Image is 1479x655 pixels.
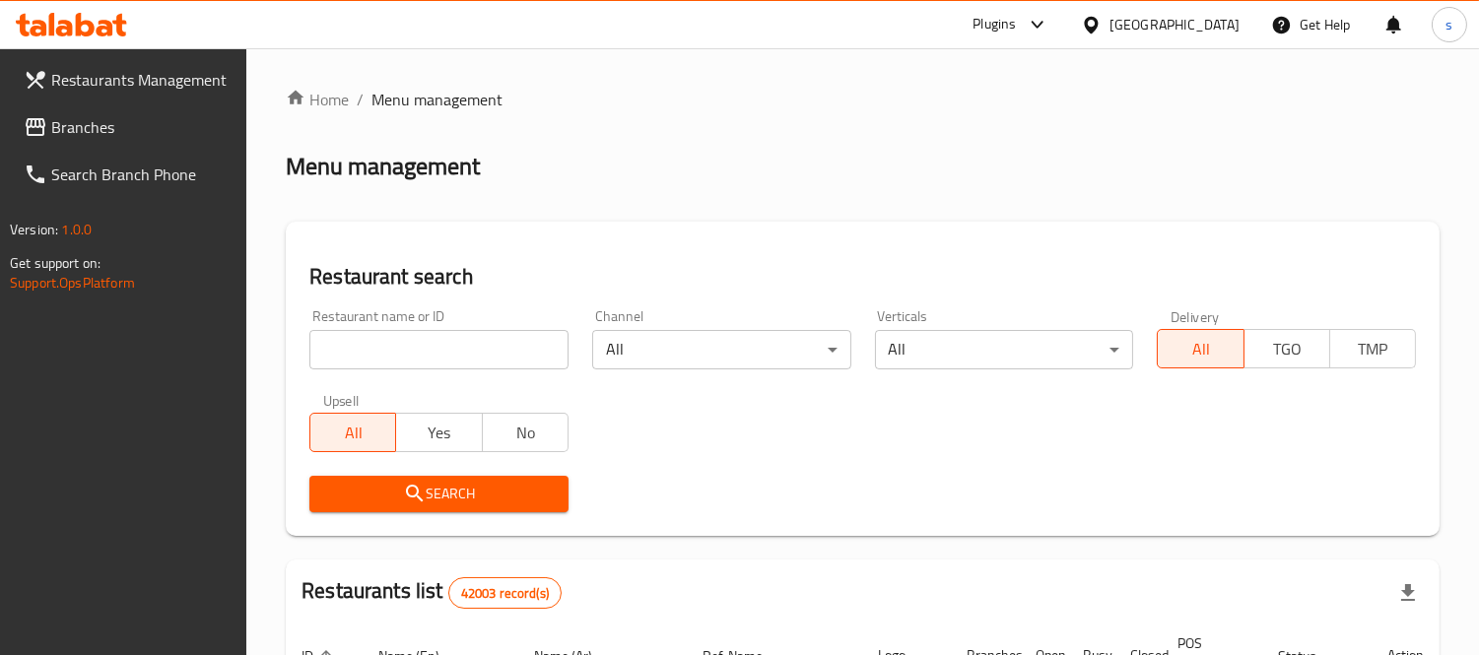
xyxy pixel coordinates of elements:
span: All [1166,335,1236,363]
div: Export file [1384,569,1432,617]
li: / [357,88,364,111]
a: Branches [8,103,247,151]
span: Get support on: [10,250,101,276]
span: No [491,419,561,447]
span: Search Branch Phone [51,163,232,186]
button: No [482,413,569,452]
input: Search for restaurant name or ID.. [309,330,569,369]
span: 42003 record(s) [449,584,561,603]
button: TMP [1329,329,1416,368]
div: All [875,330,1134,369]
a: Home [286,88,349,111]
nav: breadcrumb [286,88,1440,111]
span: Menu management [371,88,503,111]
label: Delivery [1171,309,1220,323]
h2: Menu management [286,151,480,182]
a: Support.OpsPlatform [10,270,135,295]
h2: Restaurant search [309,262,1416,292]
span: Yes [404,419,474,447]
span: TGO [1252,335,1322,363]
span: Restaurants Management [51,68,232,92]
button: Search [309,476,569,512]
span: All [318,419,388,447]
a: Restaurants Management [8,56,247,103]
a: Search Branch Phone [8,151,247,198]
span: TMP [1338,335,1408,363]
span: Version: [10,217,58,242]
span: 1.0.0 [61,217,92,242]
button: TGO [1244,329,1330,368]
div: All [592,330,851,369]
div: Total records count [448,577,562,609]
div: Plugins [973,13,1016,36]
label: Upsell [323,393,360,407]
button: All [309,413,396,452]
div: [GEOGRAPHIC_DATA] [1109,14,1240,35]
h2: Restaurants list [302,576,562,609]
button: All [1157,329,1244,368]
span: Search [325,482,553,506]
button: Yes [395,413,482,452]
span: s [1445,14,1452,35]
span: Branches [51,115,232,139]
